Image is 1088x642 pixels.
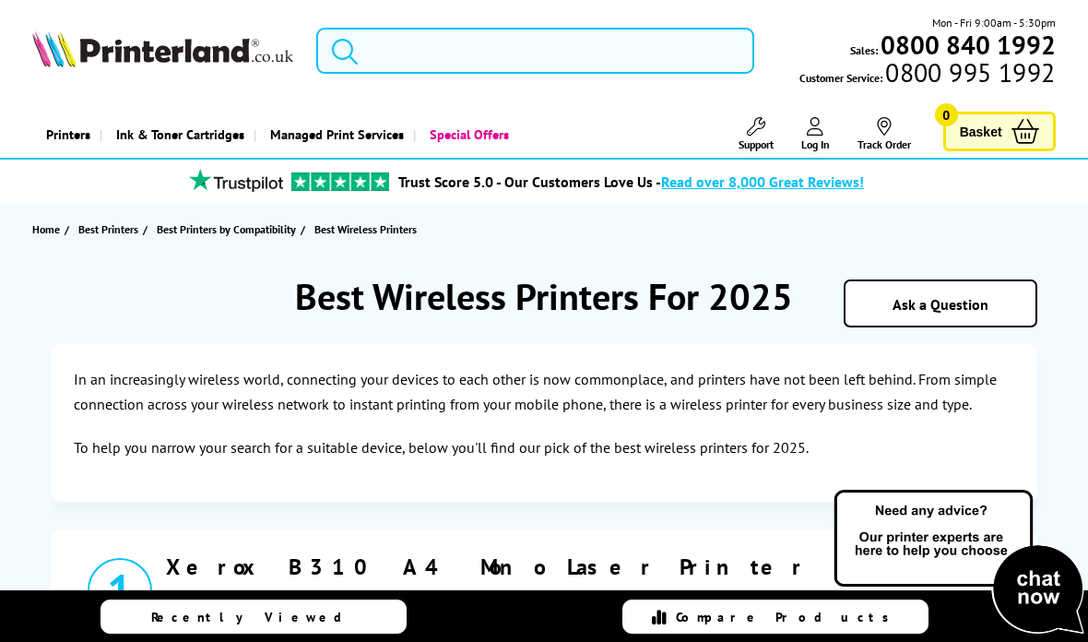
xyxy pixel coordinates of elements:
span: Basket [960,119,1002,144]
span: Read over 8,000 Great Reviews! [661,172,864,191]
img: Printerland Logo [32,30,293,67]
a: Track Order [857,117,911,151]
a: Special Offers [413,111,518,158]
span: Sales: [850,42,878,59]
span: Home [32,220,60,239]
a: Best Printers [78,220,143,239]
span: 0 [935,103,958,126]
span: Recently Viewed [151,609,361,625]
span: Mon - Fri 9:00am - 5:30pm [932,14,1056,31]
img: trustpilot rating [291,172,389,191]
div: 1 [88,558,152,623]
a: Ask a Question [893,295,988,314]
span: Best Wireless Printers [314,220,417,239]
a: Log In [801,117,830,151]
span: Customer Service: [799,64,1055,87]
a: Managed Print Services [254,111,413,158]
a: 0800 840 1992 [878,36,1056,53]
a: Compare Products [622,600,928,634]
p: In an increasingly wireless world, connecting your devices to each other is now commonplace, and ... [74,367,1013,417]
span: 0800 995 1992 [882,64,1055,81]
span: Best Printers by Compatibility [157,220,296,239]
a: Recently Viewed [101,600,407,634]
img: trustpilot rating [181,169,291,192]
b: 0800 840 1992 [881,28,1056,62]
a: Support [739,117,774,151]
a: Best Printers by Compatibility [157,220,301,239]
h1: Best Wireless Printers For 2025 [51,272,1036,320]
a: Printers [32,111,100,158]
a: Xerox B310 A4 Mono Laser Printer [166,553,1027,581]
a: Basket 0 [943,112,1056,151]
img: Open Live Chat window [830,487,1088,638]
a: Printerland Logo [32,30,293,71]
span: Best Printers [78,220,138,239]
a: Best Wireless Printers [314,220,421,239]
a: Trust Score 5.0 - Our Customers Love Us -Read over 8,000 Great Reviews! [398,172,864,191]
a: Home [32,220,65,239]
span: Support [739,137,774,151]
span: Compare Products [676,609,899,625]
span: Log In [801,137,830,151]
span: Ink & Toner Cartridges [116,111,244,158]
p: To help you narrow your search for a suitable device, below you'll find our pick of the best wire... [74,435,1013,460]
a: Ink & Toner Cartridges [100,111,254,158]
